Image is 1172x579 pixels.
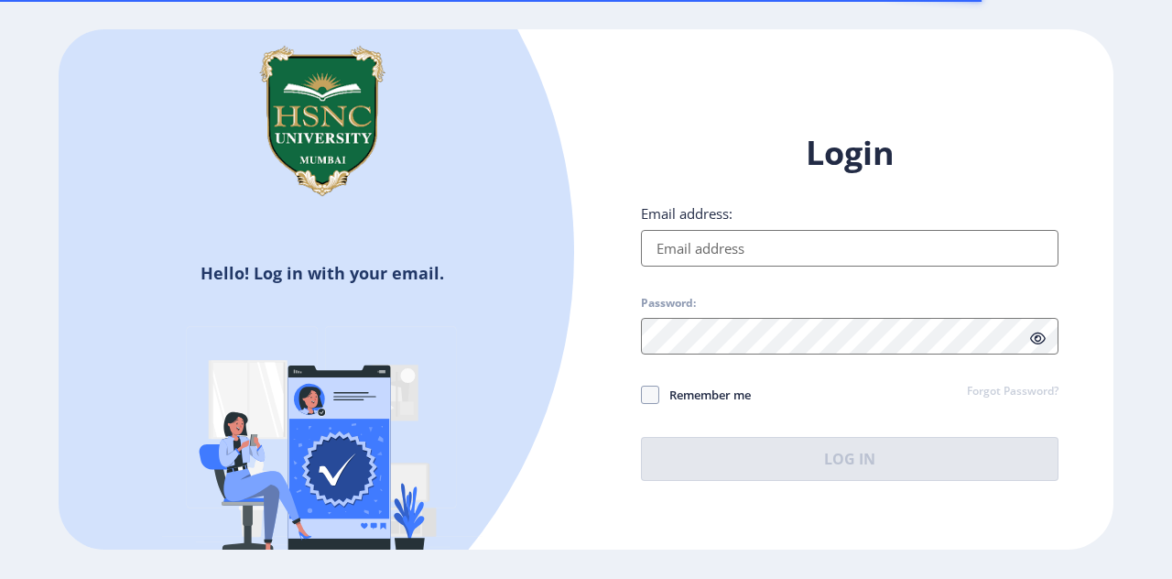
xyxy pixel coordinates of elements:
img: hsnc.png [231,29,414,213]
span: Remember me [659,384,751,406]
label: Password: [641,296,696,311]
a: Forgot Password? [967,384,1058,400]
label: Email address: [641,204,732,223]
input: Email address [641,230,1058,267]
button: Log In [641,437,1058,481]
h1: Login [641,131,1058,175]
